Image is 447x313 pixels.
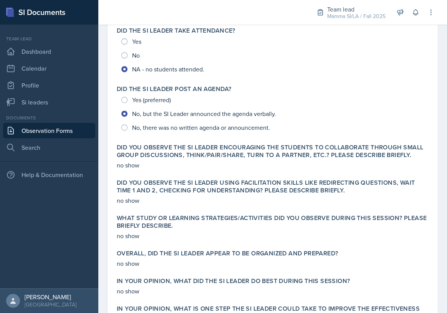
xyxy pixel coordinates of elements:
[3,167,95,182] div: Help & Documentation
[3,44,95,59] a: Dashboard
[25,301,76,308] div: [GEOGRAPHIC_DATA]
[3,78,95,93] a: Profile
[3,35,95,42] div: Team lead
[327,12,386,20] div: Mamma SI/LA / Fall 2025
[25,293,76,301] div: [PERSON_NAME]
[117,214,429,230] label: What study or learning strategies/activities did you observe during this session? Please briefly ...
[117,27,235,35] label: Did the SI Leader take attendance?
[117,259,429,268] p: no show
[117,144,429,159] label: Did you observe the SI Leader encouraging the students to collaborate through small group discuss...
[3,140,95,155] a: Search
[3,94,95,110] a: Si leaders
[3,123,95,138] a: Observation Forms
[3,61,95,76] a: Calendar
[117,161,429,170] p: no show
[3,114,95,121] div: Documents
[117,231,429,240] p: no show
[117,179,429,194] label: Did you observe the SI Leader using facilitation skills like redirecting questions, wait time 1 a...
[117,85,231,93] label: Did the SI Leader post an agenda?
[117,196,429,205] p: no show
[117,250,338,257] label: Overall, did the SI Leader appear to be organized and prepared?
[117,277,350,285] label: In your opinion, what did the SI Leader do BEST during this session?
[117,287,429,296] p: no show
[327,5,386,14] div: Team lead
